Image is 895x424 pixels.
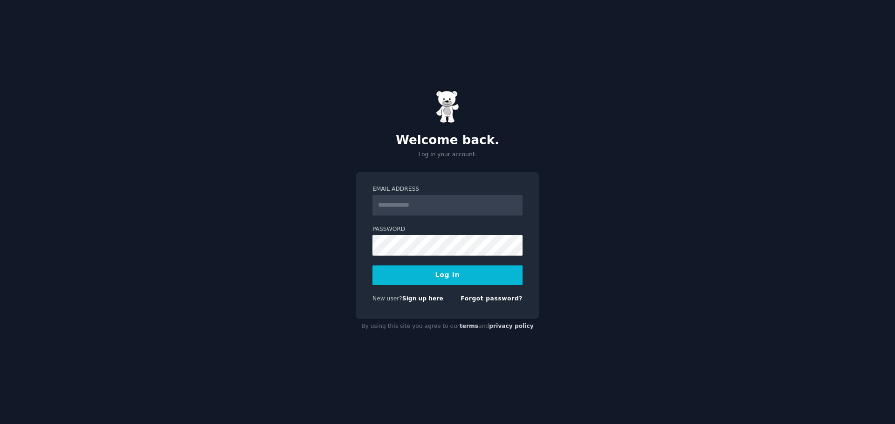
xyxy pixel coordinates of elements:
a: terms [460,323,478,329]
a: Sign up here [402,295,443,302]
a: privacy policy [489,323,534,329]
div: By using this site you agree to our and [356,319,539,334]
h2: Welcome back. [356,133,539,148]
a: Forgot password? [461,295,523,302]
label: Email Address [372,185,523,194]
p: Log in your account. [356,151,539,159]
img: Gummy Bear [436,90,459,123]
span: New user? [372,295,402,302]
label: Password [372,225,523,234]
button: Log In [372,265,523,285]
